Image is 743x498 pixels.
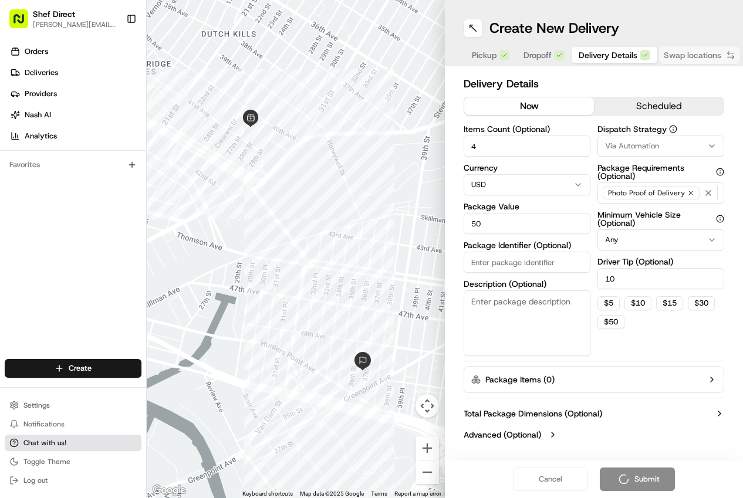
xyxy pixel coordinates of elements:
[608,188,685,198] span: Photo Proof of Delivery
[200,116,214,130] button: Start new chat
[23,457,70,466] span: Toggle Theme
[464,213,590,234] input: Enter package value
[472,49,497,61] span: Pickup
[53,124,161,133] div: We're available if you need us!
[464,97,594,115] button: now
[25,131,57,141] span: Analytics
[464,366,724,393] button: Package Items (0)
[111,231,188,242] span: API Documentation
[12,171,31,189] img: leanne
[5,127,146,145] a: Analytics
[7,226,94,247] a: 📗Knowledge Base
[25,112,46,133] img: 8571987876998_91fb9ceb93ad5c398215_72.jpg
[97,182,102,191] span: •
[464,76,724,92] h2: Delivery Details
[12,153,79,162] div: Past conversations
[464,202,590,211] label: Package Value
[69,363,92,374] span: Create
[605,141,659,151] span: Via Automation
[23,438,66,448] span: Chat with us!
[53,112,192,124] div: Start new chat
[242,490,293,498] button: Keyboard shortcuts
[464,241,590,249] label: Package Identifier (Optional)
[624,296,651,310] button: $10
[5,5,121,33] button: Shef Direct[PERSON_NAME][EMAIL_ADDRESS][DOMAIN_NAME]
[5,42,146,61] a: Orders
[5,397,141,414] button: Settings
[25,46,48,57] span: Orders
[23,231,90,242] span: Knowledge Base
[464,280,590,288] label: Description (Optional)
[83,259,142,268] a: Powered byPylon
[597,258,724,266] label: Driver Tip (Optional)
[5,106,146,124] a: Nash AI
[99,232,109,241] div: 💻
[12,232,21,241] div: 📗
[12,12,35,35] img: Nash
[12,112,33,133] img: 1736555255976-a54dd68f-1ca7-489b-9aae-adbdc363a1c4
[597,182,724,204] button: Photo Proof of Delivery
[597,164,724,180] label: Package Requirements (Optional)
[416,460,439,484] button: Zoom out
[36,182,95,191] span: [PERSON_NAME]
[117,259,142,268] span: Pylon
[464,135,590,157] input: Enter number of items
[394,490,441,497] a: Report a map error
[416,436,439,460] button: Zoom in
[597,211,724,227] label: Minimum Vehicle Size (Optional)
[94,226,193,247] a: 💻API Documentation
[150,483,188,498] a: Open this area in Google Maps (opens a new window)
[25,89,57,99] span: Providers
[716,215,724,223] button: Minimum Vehicle Size (Optional)
[594,97,724,115] button: scheduled
[150,483,188,498] img: Google
[104,182,128,191] span: [DATE]
[489,19,619,38] h1: Create New Delivery
[464,429,541,441] label: Advanced (Optional)
[485,374,555,385] label: Package Items ( 0 )
[5,453,141,470] button: Toggle Theme
[716,168,724,176] button: Package Requirements (Optional)
[12,47,214,66] p: Welcome 👋
[579,49,637,61] span: Delivery Details
[464,429,724,441] button: Advanced (Optional)
[464,408,602,419] label: Total Package Dimensions (Optional)
[23,419,65,429] span: Notifications
[669,125,677,133] button: Dispatch Strategy
[5,435,141,451] button: Chat with us!
[464,164,590,172] label: Currency
[464,408,724,419] button: Total Package Dimensions (Optional)
[33,8,75,20] button: Shef Direct
[25,67,58,78] span: Deliveries
[5,84,146,103] a: Providers
[5,359,141,378] button: Create
[597,125,724,133] label: Dispatch Strategy
[597,315,624,329] button: $50
[23,401,50,410] span: Settings
[688,296,715,310] button: $30
[597,296,620,310] button: $5
[5,416,141,432] button: Notifications
[597,135,724,157] button: Via Automation
[5,155,141,174] div: Favorites
[524,49,552,61] span: Dropoff
[33,20,117,29] button: [PERSON_NAME][EMAIL_ADDRESS][DOMAIN_NAME]
[25,110,51,120] span: Nash AI
[5,63,146,82] a: Deliveries
[182,150,214,164] button: See all
[300,490,364,497] span: Map data ©2025 Google
[23,476,48,485] span: Log out
[656,296,683,310] button: $15
[5,472,141,489] button: Log out
[597,268,724,289] input: Enter driver tip amount
[416,394,439,418] button: Map camera controls
[371,490,387,497] a: Terms
[31,76,194,88] input: Clear
[464,252,590,273] input: Enter package identifier
[464,125,590,133] label: Items Count (Optional)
